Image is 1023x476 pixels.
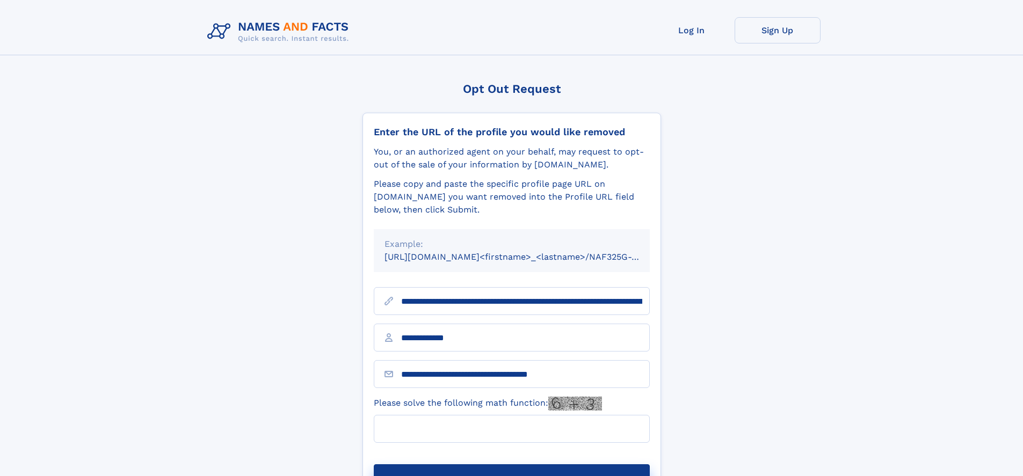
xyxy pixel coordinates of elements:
[362,82,661,96] div: Opt Out Request
[374,145,650,171] div: You, or an authorized agent on your behalf, may request to opt-out of the sale of your informatio...
[374,397,602,411] label: Please solve the following math function:
[374,126,650,138] div: Enter the URL of the profile you would like removed
[649,17,735,43] a: Log In
[203,17,358,46] img: Logo Names and Facts
[735,17,821,43] a: Sign Up
[384,238,639,251] div: Example:
[374,178,650,216] div: Please copy and paste the specific profile page URL on [DOMAIN_NAME] you want removed into the Pr...
[384,252,670,262] small: [URL][DOMAIN_NAME]<firstname>_<lastname>/NAF325G-xxxxxxxx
